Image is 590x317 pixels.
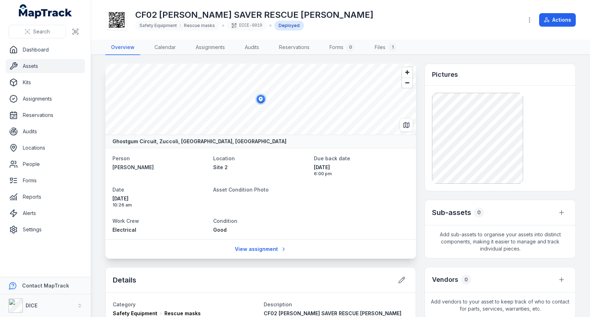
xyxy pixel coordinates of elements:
[113,275,136,285] h2: Details
[22,283,69,289] strong: Contact MapTrack
[9,25,66,38] button: Search
[112,187,124,193] span: Date
[461,275,471,285] div: 0
[112,195,207,202] span: [DATE]
[6,59,85,73] a: Assets
[105,40,140,55] a: Overview
[402,67,412,77] button: Zoom in
[6,222,85,237] a: Settings
[105,64,416,135] canvas: Map
[112,218,139,224] span: Work Crew
[6,124,85,139] a: Audits
[324,40,360,55] a: Forms0
[273,40,315,55] a: Reservations
[264,310,401,316] span: CF02 [PERSON_NAME] SAVER RESCUE [PERSON_NAME]
[402,77,412,88] button: Zoom out
[213,164,308,171] a: Site 2
[432,275,458,285] h3: Vendors
[6,43,85,57] a: Dashboard
[432,70,458,80] h3: Pictures
[26,302,37,308] strong: DICE
[6,173,85,188] a: Forms
[539,13,576,27] button: Actions
[6,141,85,155] a: Locations
[6,157,85,171] a: People
[432,208,471,217] h2: Sub-assets
[346,43,355,52] div: 0
[314,171,409,177] span: 6:00 pm
[230,242,291,256] a: View assignment
[6,108,85,122] a: Reservations
[6,75,85,90] a: Kits
[113,310,157,317] span: Safety Equipment
[369,40,402,55] a: Files1
[227,21,267,31] div: DICE-0019
[33,28,50,35] span: Search
[213,187,269,193] span: Asset Condition Photo
[112,227,136,233] span: Electrical
[184,23,215,28] span: Rescue masks
[474,208,484,217] div: 0
[314,155,350,161] span: Due back date
[213,164,228,170] span: Site 2
[239,40,265,55] a: Audits
[112,195,207,208] time: 09/09/2025, 10:26:09 am
[190,40,231,55] a: Assignments
[164,310,201,317] span: Rescue masks
[112,155,130,161] span: Person
[6,92,85,106] a: Assignments
[112,202,207,208] span: 10:26 am
[274,21,304,31] div: Deployed
[6,190,85,204] a: Reports
[213,227,227,233] span: Good
[112,138,286,145] strong: Ghostgum Circuit, Zuccoli, [GEOGRAPHIC_DATA], [GEOGRAPHIC_DATA]
[113,301,136,307] span: Category
[213,155,235,161] span: Location
[112,164,207,171] a: [PERSON_NAME]
[19,4,72,18] a: MapTrack
[135,9,373,21] h1: CF02 [PERSON_NAME] SAVER RESCUE [PERSON_NAME]
[6,206,85,220] a: Alerts
[314,164,409,171] span: [DATE]
[149,40,181,55] a: Calendar
[400,118,413,132] button: Switch to Map View
[139,23,177,28] span: Safety Equipment
[314,164,409,177] time: 18/09/2025, 6:00:00 pm
[388,43,397,52] div: 1
[213,218,237,224] span: Condition
[425,225,575,258] span: Add sub-assets to organise your assets into distinct components, making it easier to manage and t...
